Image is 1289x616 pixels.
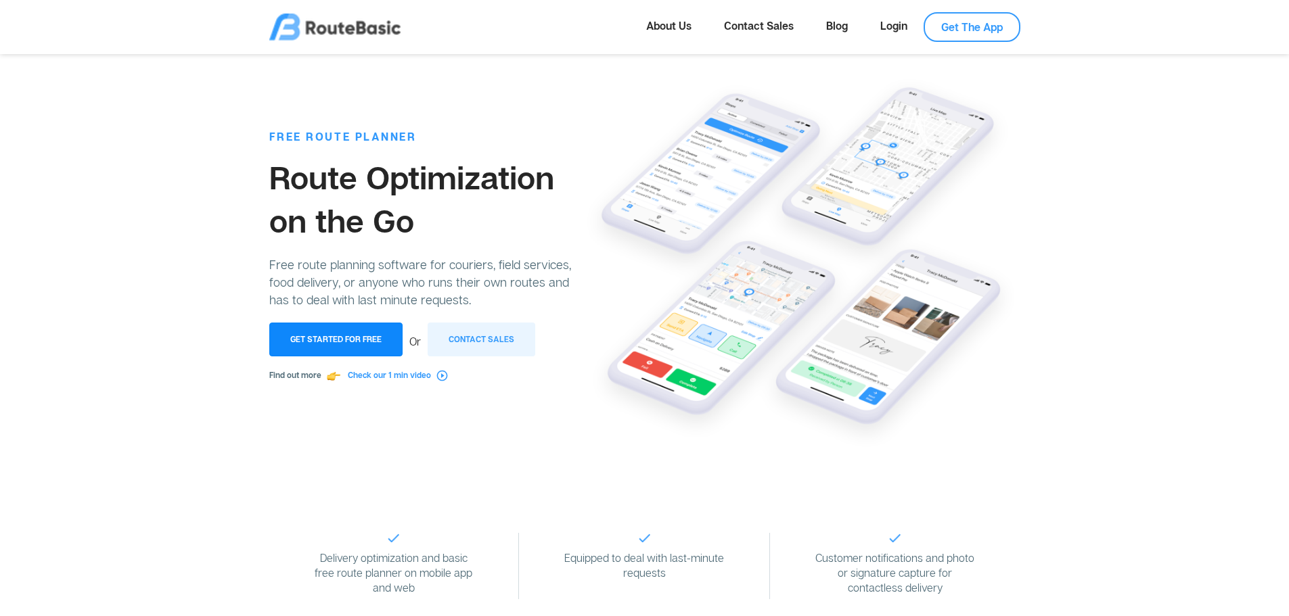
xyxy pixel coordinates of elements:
[708,12,810,39] a: Contact Sales
[814,550,976,595] p: Customer notifications and photo or signature capture for contactless delivery
[428,335,535,348] a: Contact Sales
[582,74,1020,452] img: intro.png
[327,369,340,383] img: pointTo.svg
[810,12,864,39] a: Blog
[428,323,535,356] button: Contact Sales
[269,335,403,348] a: Get Started for Free
[348,370,448,380] a: Check our 1 min video
[436,370,448,381] img: play.svg
[864,12,924,39] a: Login
[269,156,583,242] h1: Route Optimization on the Go
[889,534,901,542] img: checked.png
[403,335,428,348] span: Or
[269,128,583,145] p: FREE ROUTE PLANNER
[269,323,403,356] button: Get Started for Free
[563,550,725,580] p: Equipped to deal with last-minute requests
[388,534,399,542] img: checked.png
[269,366,583,384] p: Find out more
[924,12,1020,42] a: Get The App
[630,12,708,39] a: About Us
[639,534,650,542] img: checked.png
[313,550,475,595] p: Delivery optimization and basic free route planner on mobile app and web
[269,14,401,41] img: logo.png
[269,256,583,308] p: Free route planning software for couriers, field services, food delivery, or anyone who runs thei...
